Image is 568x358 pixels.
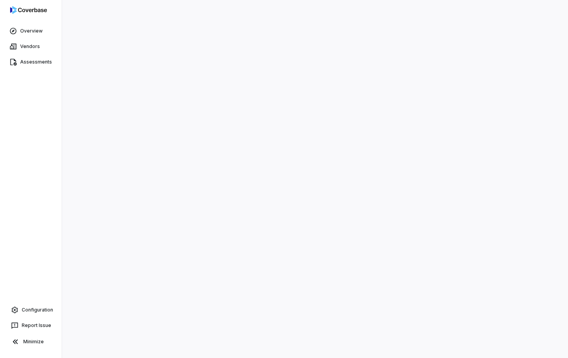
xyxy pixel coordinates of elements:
[3,318,59,332] button: Report Issue
[2,40,60,53] a: Vendors
[10,6,47,14] img: logo-D7KZi-bG.svg
[2,24,60,38] a: Overview
[3,334,59,349] button: Minimize
[3,303,59,317] a: Configuration
[2,55,60,69] a: Assessments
